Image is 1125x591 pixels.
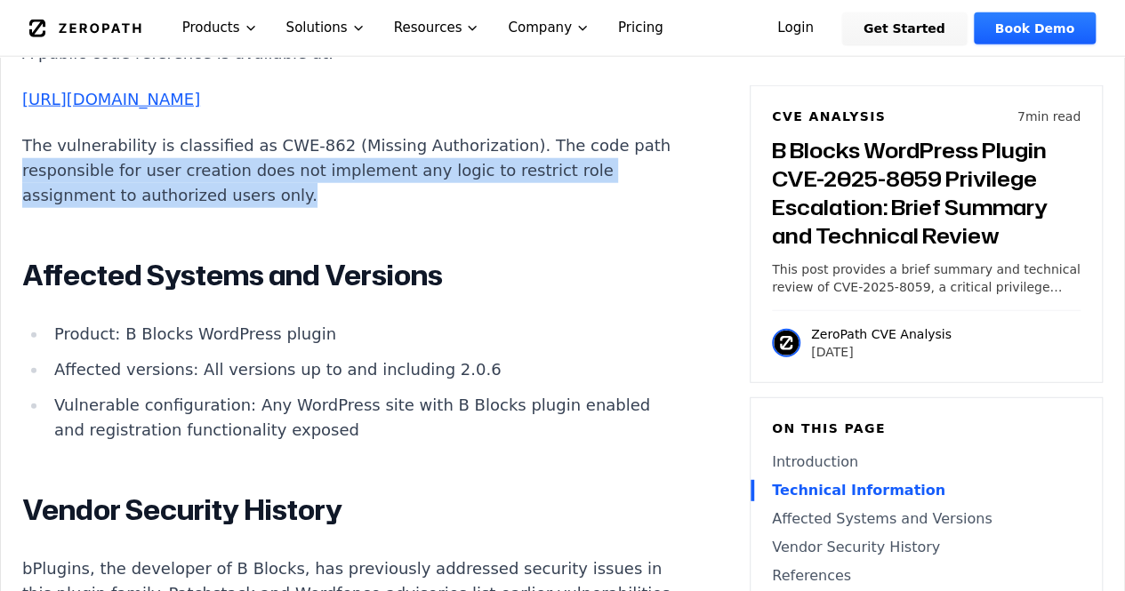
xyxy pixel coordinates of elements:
[47,322,684,347] li: Product: B Blocks WordPress plugin
[22,90,200,108] a: [URL][DOMAIN_NAME]
[772,537,1081,558] a: Vendor Security History
[772,419,1081,437] h6: On this page
[811,343,952,361] p: [DATE]
[22,492,684,528] h2: Vendor Security History
[47,357,684,382] li: Affected versions: All versions up to and including 2.0.6
[772,480,1081,501] a: Technical Information
[772,508,1081,530] a: Affected Systems and Versions
[772,260,1081,296] p: This post provides a brief summary and technical review of CVE-2025-8059, a critical privilege es...
[1017,108,1081,125] p: 7 min read
[22,133,684,208] p: The vulnerability is classified as CWE-862 (Missing Authorization). The code path responsible for...
[756,12,835,44] a: Login
[22,258,684,293] h2: Affected Systems and Versions
[842,12,967,44] a: Get Started
[811,325,952,343] p: ZeroPath CVE Analysis
[974,12,1096,44] a: Book Demo
[772,136,1081,250] h3: B Blocks WordPress Plugin CVE-2025-8059 Privilege Escalation: Brief Summary and Technical Review
[47,393,684,443] li: Vulnerable configuration: Any WordPress site with B Blocks plugin enabled and registration functi...
[772,329,800,357] img: ZeroPath CVE Analysis
[772,451,1081,473] a: Introduction
[772,565,1081,587] a: References
[772,108,886,125] h6: CVE Analysis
